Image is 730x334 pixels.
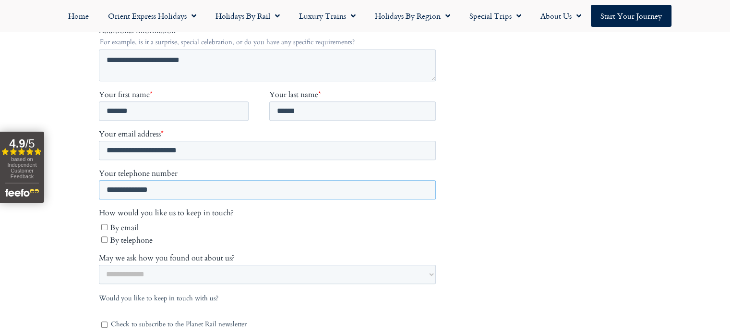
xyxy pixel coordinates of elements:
a: Orient Express Holidays [98,5,206,27]
a: Home [59,5,98,27]
a: Special Trips [460,5,531,27]
a: About Us [531,5,591,27]
a: Holidays by Region [365,5,460,27]
span: Your last name [170,215,219,225]
a: Start your Journey [591,5,671,27]
a: Luxury Trains [289,5,365,27]
a: Holidays by Rail [206,5,289,27]
nav: Menu [5,5,725,27]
